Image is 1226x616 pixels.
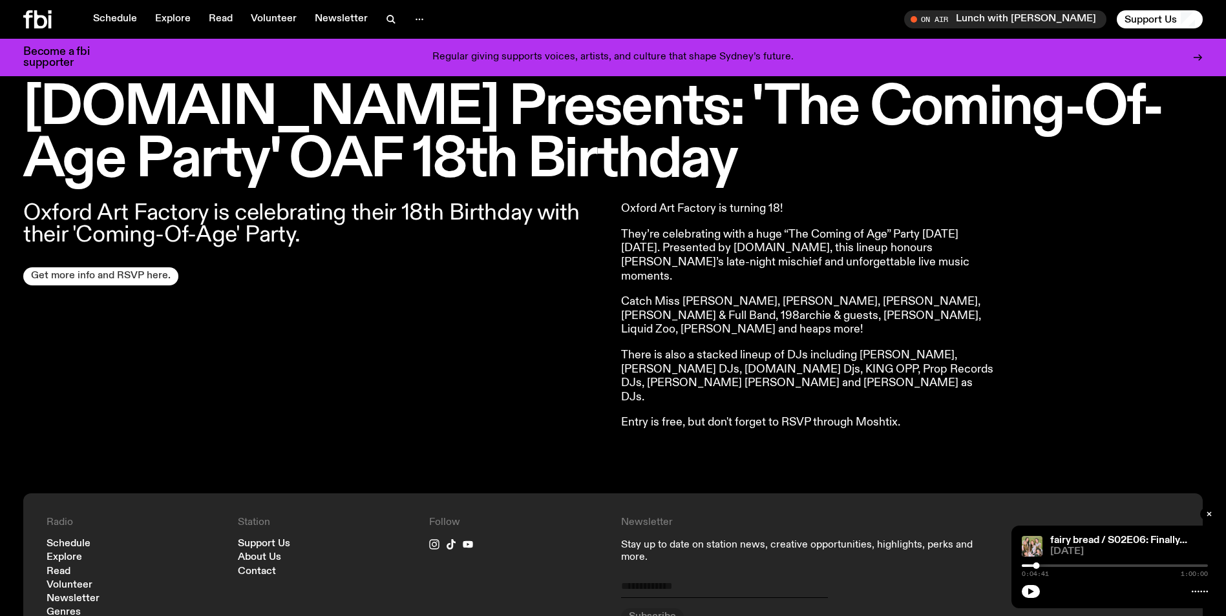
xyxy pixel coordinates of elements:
p: There is also a stacked lineup of DJs including [PERSON_NAME], [PERSON_NAME] DJs, [DOMAIN_NAME] D... [621,349,993,404]
p: Oxford Art Factory is celebrating their 18th Birthday with their 'Coming-Of-Age' Party. [23,202,606,246]
span: [DATE] [1050,547,1208,557]
h4: Follow [429,517,605,529]
h4: Radio [47,517,222,529]
a: Volunteer [243,10,304,28]
p: Regular giving supports voices, artists, and culture that shape Sydney’s future. [432,52,794,63]
h1: [DOMAIN_NAME] Presents: 'The Coming-Of-Age Party' OAF 18th Birthday [23,82,1203,187]
h3: Become a fbi supporter [23,46,106,68]
p: Entry is free, but don't forget to RSVP through Moshtix. [621,416,993,430]
p: Oxford Art Factory is turning 18! [621,202,993,216]
p: Catch Miss [PERSON_NAME], [PERSON_NAME], [PERSON_NAME], [PERSON_NAME] & Full Band, 198archie & gu... [621,295,993,337]
a: Newsletter [307,10,375,28]
span: 1:00:00 [1181,571,1208,577]
a: About Us [238,553,281,562]
a: fairy bread / S02E06: Finally... [1050,535,1187,546]
img: A picture of six girls (the members of girl group PURPLE KISS) sitting on grass. Jim's face has b... [1022,536,1042,557]
p: They’re celebrating with a huge “The Coming of Age” Party [DATE][DATE]. Presented by [DOMAIN_NAME... [621,228,993,283]
a: Volunteer [47,580,92,590]
span: 0:04:41 [1022,571,1049,577]
a: Explore [47,553,82,562]
a: Read [47,567,70,577]
h4: Station [238,517,414,529]
a: Support Us [238,539,290,549]
span: Support Us [1125,14,1177,25]
button: Support Us [1117,10,1203,28]
button: On AirLunch with [PERSON_NAME] [904,10,1106,28]
h4: Newsletter [621,517,988,529]
p: Stay up to date on station news, creative opportunities, highlights, perks and more. [621,539,988,564]
a: Schedule [47,539,90,549]
a: Contact [238,567,276,577]
a: Explore [147,10,198,28]
a: Read [201,10,240,28]
a: Schedule [85,10,145,28]
a: Get more info and RSVP here. [23,267,178,285]
a: Newsletter [47,594,100,604]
